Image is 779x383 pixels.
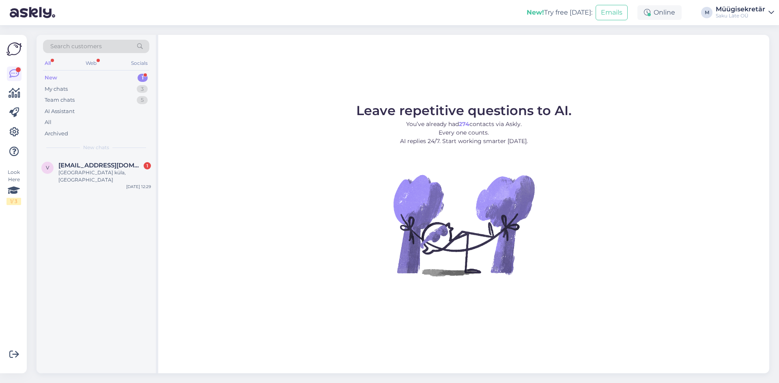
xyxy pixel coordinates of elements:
[527,8,592,17] div: Try free [DATE]:
[45,96,75,104] div: Team chats
[137,96,148,104] div: 5
[459,120,469,128] b: 274
[45,107,75,116] div: AI Assistant
[46,165,49,171] span: V
[58,169,151,184] div: [GEOGRAPHIC_DATA] küla, [GEOGRAPHIC_DATA]
[6,41,22,57] img: Askly Logo
[126,184,151,190] div: [DATE] 12:29
[356,103,572,118] span: Leave repetitive questions to AI.
[50,42,102,51] span: Search customers
[83,144,109,151] span: New chats
[701,7,712,18] div: M
[391,152,537,298] img: No Chat active
[58,162,143,169] span: Viirelind@gmail.com
[596,5,628,20] button: Emails
[527,9,544,16] b: New!
[716,6,774,19] a: MüügisekretärSaku Läte OÜ
[144,162,151,169] div: 1
[45,85,68,93] div: My chats
[84,58,98,68] div: Web
[716,13,765,19] div: Saku Läte OÜ
[637,5,682,20] div: Online
[6,198,21,205] div: 1 / 3
[138,74,148,82] div: 1
[45,118,52,126] div: All
[137,85,148,93] div: 3
[356,120,572,145] p: You’ve already had contacts via Askly. Every one counts. AI replies 24/7. Start working smarter [...
[45,130,68,138] div: Archived
[6,169,21,205] div: Look Here
[129,58,149,68] div: Socials
[716,6,765,13] div: Müügisekretär
[45,74,57,82] div: New
[43,58,52,68] div: All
